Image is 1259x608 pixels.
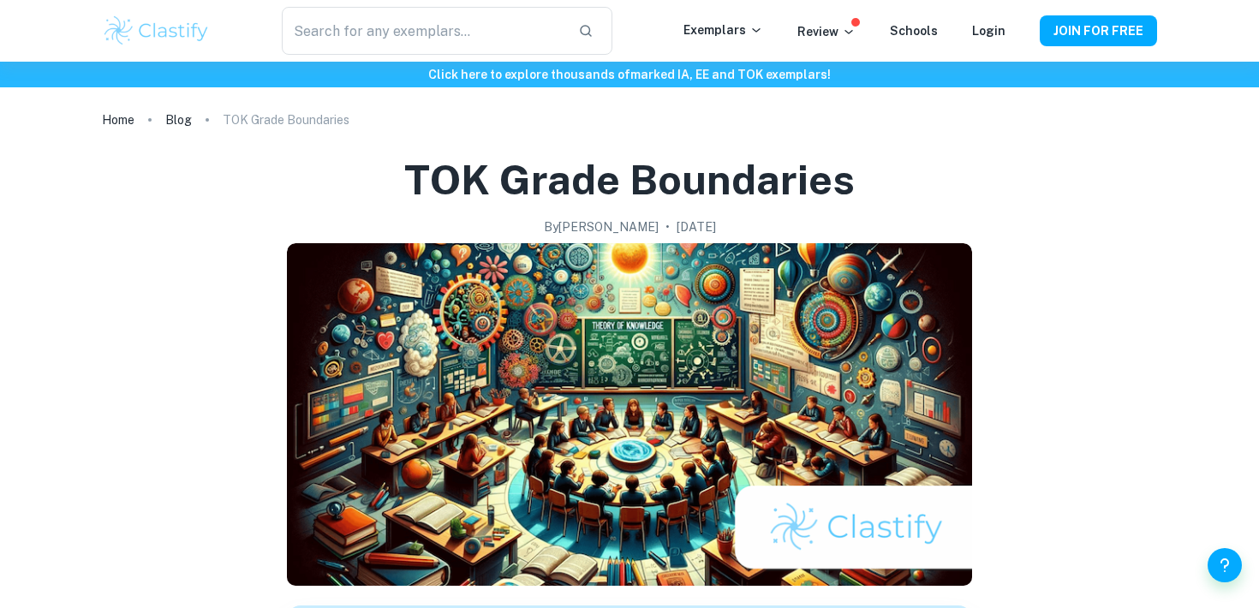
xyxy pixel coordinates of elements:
input: Search for any exemplars... [282,7,564,55]
img: Clastify logo [102,14,211,48]
h2: [DATE] [677,218,716,236]
a: Blog [165,108,192,132]
p: Review [797,22,856,41]
h2: By [PERSON_NAME] [544,218,659,236]
button: JOIN FOR FREE [1040,15,1157,46]
a: Login [972,24,1005,38]
p: Exemplars [683,21,763,39]
h6: Click here to explore thousands of marked IA, EE and TOK exemplars ! [3,65,1256,84]
button: Help and Feedback [1208,548,1242,582]
a: Home [102,108,134,132]
h1: TOK Grade Boundaries [404,152,855,207]
img: TOK Grade Boundaries cover image [287,243,972,586]
a: Schools [890,24,938,38]
p: • [665,218,670,236]
p: TOK Grade Boundaries [223,110,349,129]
